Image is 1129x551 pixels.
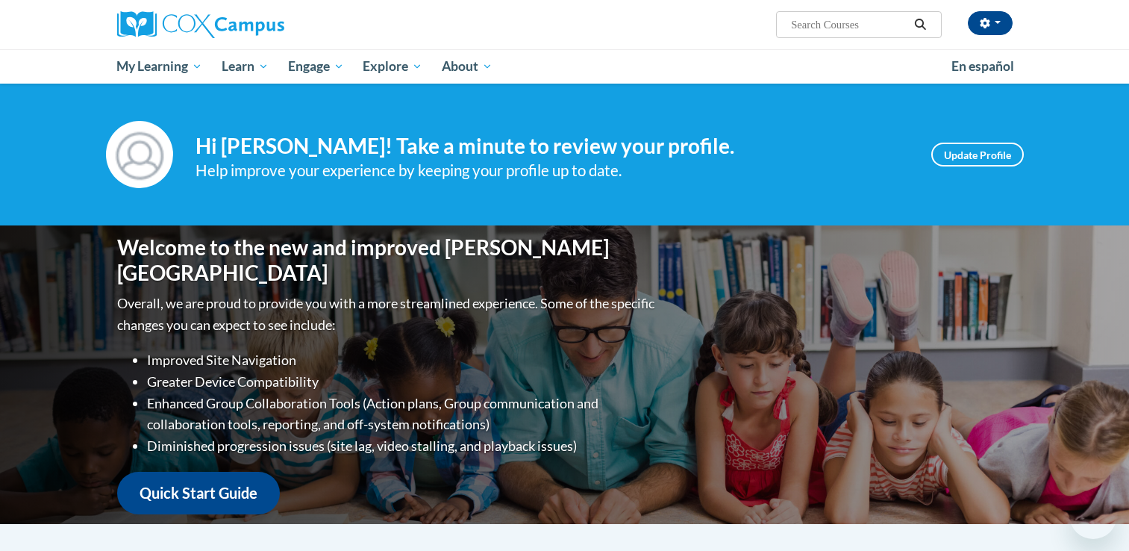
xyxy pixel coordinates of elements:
a: Quick Start Guide [117,472,280,514]
a: Cox Campus [117,11,401,38]
input: Search Courses [789,16,909,34]
h4: Hi [PERSON_NAME]! Take a minute to review your profile. [196,134,909,159]
button: Account Settings [968,11,1013,35]
a: Explore [353,49,432,84]
span: En español [951,58,1014,74]
button: Search [909,16,931,34]
li: Greater Device Compatibility [147,371,658,393]
a: My Learning [107,49,213,84]
img: Profile Image [106,121,173,188]
img: Cox Campus [117,11,284,38]
a: Engage [278,49,354,84]
a: Update Profile [931,143,1024,166]
li: Improved Site Navigation [147,349,658,371]
li: Enhanced Group Collaboration Tools (Action plans, Group communication and collaboration tools, re... [147,393,658,436]
span: Explore [363,57,422,75]
li: Diminished progression issues (site lag, video stalling, and playback issues) [147,435,658,457]
a: About [432,49,502,84]
a: En español [942,51,1024,82]
span: Engage [288,57,344,75]
span: About [442,57,492,75]
h1: Welcome to the new and improved [PERSON_NAME][GEOGRAPHIC_DATA] [117,235,658,285]
span: Learn [222,57,269,75]
div: Help improve your experience by keeping your profile up to date. [196,158,909,183]
span: My Learning [116,57,202,75]
a: Learn [212,49,278,84]
iframe: Button to launch messaging window [1069,491,1117,539]
div: Main menu [95,49,1035,84]
p: Overall, we are proud to provide you with a more streamlined experience. Some of the specific cha... [117,293,658,336]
